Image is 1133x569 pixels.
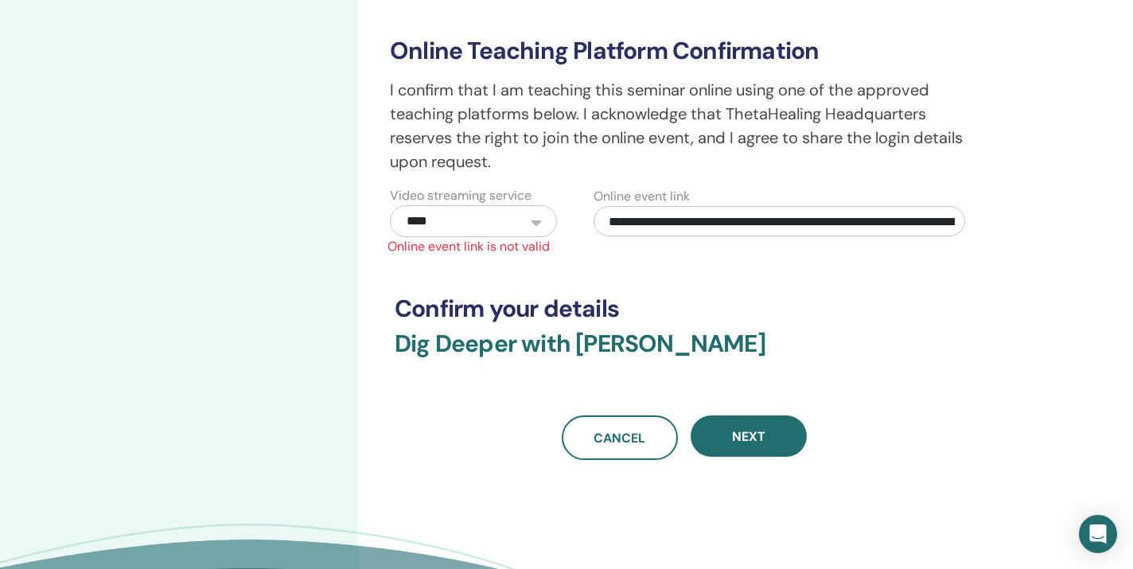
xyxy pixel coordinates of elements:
[732,428,765,445] span: Next
[594,430,645,446] span: Cancel
[390,37,978,65] h3: Online Teaching Platform Confirmation
[395,329,973,377] h3: Dig Deeper with [PERSON_NAME]
[691,415,807,457] button: Next
[390,186,531,205] label: Video streaming service
[390,78,978,173] p: I confirm that I am teaching this seminar online using one of the approved teaching platforms bel...
[395,294,973,323] h3: Confirm your details
[594,187,690,206] label: Online event link
[1079,515,1117,553] div: Open Intercom Messenger
[378,237,990,256] span: Online event link is not valid
[562,415,678,460] a: Cancel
